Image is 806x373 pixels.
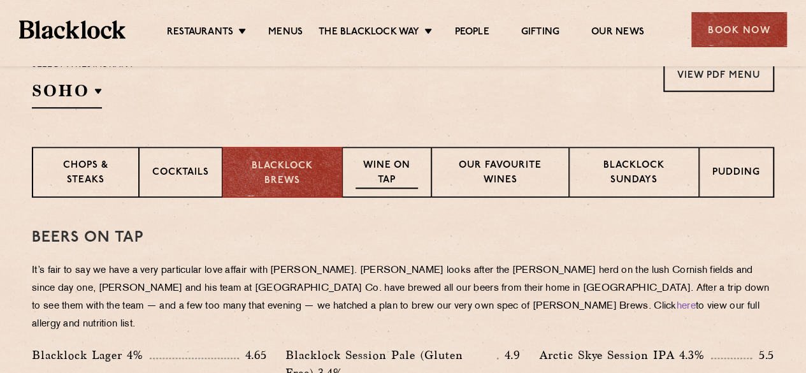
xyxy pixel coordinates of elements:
a: The Blacklock Way [319,26,419,40]
p: Our favourite wines [445,159,555,189]
p: Cocktails [152,166,209,182]
h3: Beers on tap [32,230,774,246]
h2: SOHO [32,80,102,108]
p: It’s fair to say we have a very particular love affair with [PERSON_NAME]. [PERSON_NAME] looks af... [32,262,774,333]
img: BL_Textured_Logo-footer-cropped.svg [19,20,126,38]
p: 4.65 [239,347,266,363]
p: Wine on Tap [356,159,418,189]
a: View PDF Menu [663,57,774,92]
p: 4.9 [498,347,521,363]
div: Book Now [691,12,787,47]
a: Our News [591,26,644,40]
p: Blacklock Sundays [582,159,686,189]
p: Blacklock Brews [236,159,329,188]
p: 5.5 [752,347,774,363]
a: People [454,26,489,40]
p: Pudding [712,166,760,182]
a: Restaurants [167,26,233,40]
a: Gifting [521,26,559,40]
a: here [677,302,696,311]
p: Chops & Steaks [46,159,126,189]
p: Arctic Skye Session IPA 4.3% [540,346,711,364]
p: Blacklock Lager 4% [32,346,150,364]
a: Menus [268,26,303,40]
